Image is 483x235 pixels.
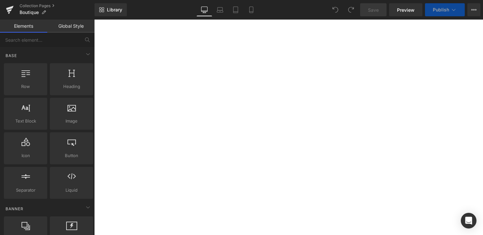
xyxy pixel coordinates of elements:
[20,10,39,15] span: Boutique
[95,3,127,16] a: New Library
[6,83,45,90] span: Row
[5,206,24,212] span: Banner
[52,118,91,125] span: Image
[389,3,422,16] a: Preview
[52,83,91,90] span: Heading
[425,3,465,16] button: Publish
[243,3,259,16] a: Mobile
[329,3,342,16] button: Undo
[52,152,91,159] span: Button
[344,3,358,16] button: Redo
[47,20,95,33] a: Global Style
[6,187,45,194] span: Separator
[20,3,95,8] a: Collection Pages
[6,152,45,159] span: Icon
[5,52,18,59] span: Base
[212,3,228,16] a: Laptop
[461,213,476,228] div: Open Intercom Messenger
[6,118,45,125] span: Text Block
[433,7,449,12] span: Publish
[107,7,122,13] span: Library
[52,187,91,194] span: Liquid
[197,3,212,16] a: Desktop
[467,3,480,16] button: More
[368,7,379,13] span: Save
[228,3,243,16] a: Tablet
[397,7,415,13] span: Preview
